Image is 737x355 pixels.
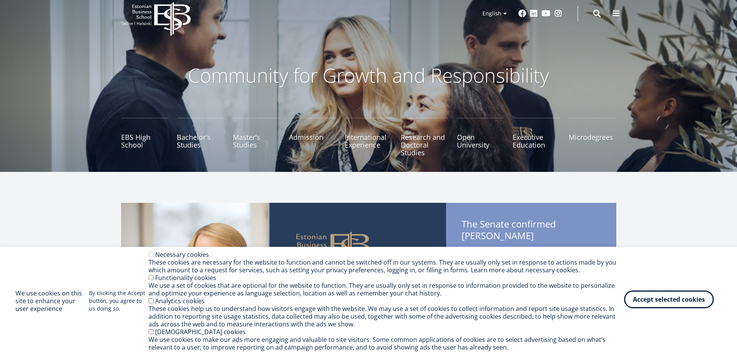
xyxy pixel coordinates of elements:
[554,10,562,17] a: Instagram
[149,282,624,297] div: We use a set of cookies that are optional for the website to function. They are usually only set ...
[15,289,89,313] h2: We use cookies on this site to enhance your user experience
[624,290,714,308] button: Accept selected cookies
[149,258,624,274] div: These cookies are necessary for the website to function and cannot be switched off in our systems...
[462,218,601,255] span: The Senate confirmed [PERSON_NAME]
[149,336,624,351] div: We use cookies to make our ads more engaging and valuable to site visitors. Some common applicati...
[569,118,616,156] a: Microdegrees
[155,328,246,336] label: [DEMOGRAPHIC_DATA] cookies
[462,245,601,306] span: At its meeting on [DATE], the Senate of Estonian Business School (EBS) confirmed Professor [PERSO...
[289,118,337,156] a: Admission
[518,10,526,17] a: Facebook
[530,10,538,17] a: Linkedin
[542,10,551,17] a: Youtube
[233,118,280,156] a: Master's Studies
[164,64,574,87] p: Community for Growth and Responsibility
[345,118,392,156] a: International Experience
[177,118,224,156] a: Bachelor's Studies
[149,305,624,328] div: These cookies help us to understand how visitors engage with the website. We may use a set of coo...
[155,250,209,259] label: Necessary cookies
[155,273,216,282] label: Functionality cookies
[155,297,205,305] label: Analytics cookies
[513,118,560,156] a: Executive Education
[121,203,446,350] img: a
[457,118,504,156] a: Open University
[89,289,149,313] p: By clicking the Accept button, you agree to us doing so.
[121,118,169,156] a: EBS High School
[401,118,448,156] a: Research and Doctoral Studies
